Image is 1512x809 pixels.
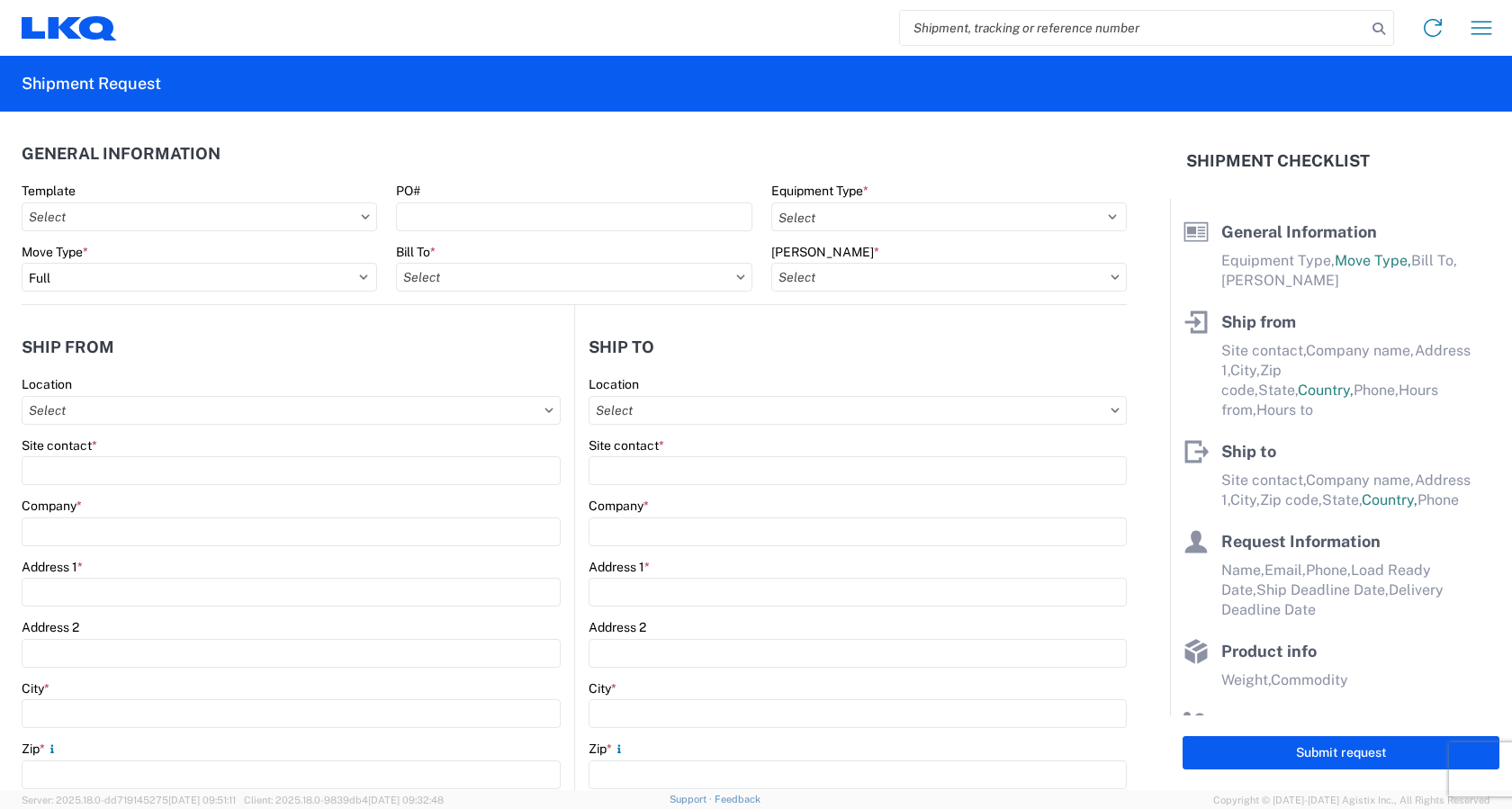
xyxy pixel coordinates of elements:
h2: Shipment Checklist [1186,150,1370,172]
input: Select [22,396,561,425]
label: Company [589,498,649,514]
span: Name, [1221,562,1264,579]
span: [PERSON_NAME] [1221,272,1339,289]
span: Ship from [1221,312,1296,331]
span: Hours to [1256,401,1313,418]
span: City, [1230,491,1260,508]
span: Phone [1417,491,1459,508]
span: Phone, [1354,382,1399,399]
span: Copyright © [DATE]-[DATE] Agistix Inc., All Rights Reserved [1213,792,1490,808]
span: Equipment Type, [1221,252,1335,269]
span: Weight, [1221,671,1271,688]
input: Select [589,396,1127,425]
span: State, [1322,491,1362,508]
h2: Ship to [589,338,654,356]
span: [DATE] 09:32:48 [368,795,444,805]
label: City [22,680,49,697]
span: [DATE] 09:51:11 [168,795,236,805]
a: Feedback [715,794,760,805]
span: City, [1230,362,1260,379]
label: Address 1 [22,559,83,575]
label: City [589,680,616,697]
label: Company [22,498,82,514]
span: Country, [1362,491,1417,508]
label: Zip [22,741,59,757]
span: Email, [1264,562,1306,579]
label: Template [22,183,76,199]
label: Site contact [22,437,97,454]
span: Phone, [1306,562,1351,579]
label: Bill To [396,244,436,260]
span: Server: 2025.18.0-dd719145275 [22,795,236,805]
input: Shipment, tracking or reference number [900,11,1366,45]
span: State, [1258,382,1298,399]
input: Select [396,263,751,292]
span: Route [1221,712,1268,731]
label: PO# [396,183,420,199]
label: Address 2 [22,619,79,635]
span: Product info [1221,642,1317,661]
span: Client: 2025.18.0-9839db4 [244,795,444,805]
h2: General Information [22,145,220,163]
label: Zip [589,741,626,757]
span: Company name, [1306,472,1415,489]
label: [PERSON_NAME] [771,244,879,260]
label: Address 2 [589,619,646,635]
a: Support [670,794,715,805]
input: Select [771,263,1127,292]
label: Location [22,376,72,392]
span: Bill To, [1411,252,1457,269]
span: Country, [1298,382,1354,399]
span: Ship to [1221,442,1276,461]
label: Location [589,376,639,392]
span: Company name, [1306,342,1415,359]
label: Site contact [589,437,664,454]
span: Ship Deadline Date, [1256,581,1389,598]
label: Move Type [22,244,88,260]
span: Site contact, [1221,472,1306,489]
h2: Shipment Request [22,73,161,94]
button: Submit request [1183,736,1499,769]
label: Equipment Type [771,183,868,199]
input: Select [22,202,377,231]
span: General Information [1221,222,1377,241]
h2: Ship from [22,338,114,356]
label: Address 1 [589,559,650,575]
span: Site contact, [1221,342,1306,359]
span: Commodity [1271,671,1348,688]
span: Zip code, [1260,491,1322,508]
span: Move Type, [1335,252,1411,269]
span: Request Information [1221,532,1381,551]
